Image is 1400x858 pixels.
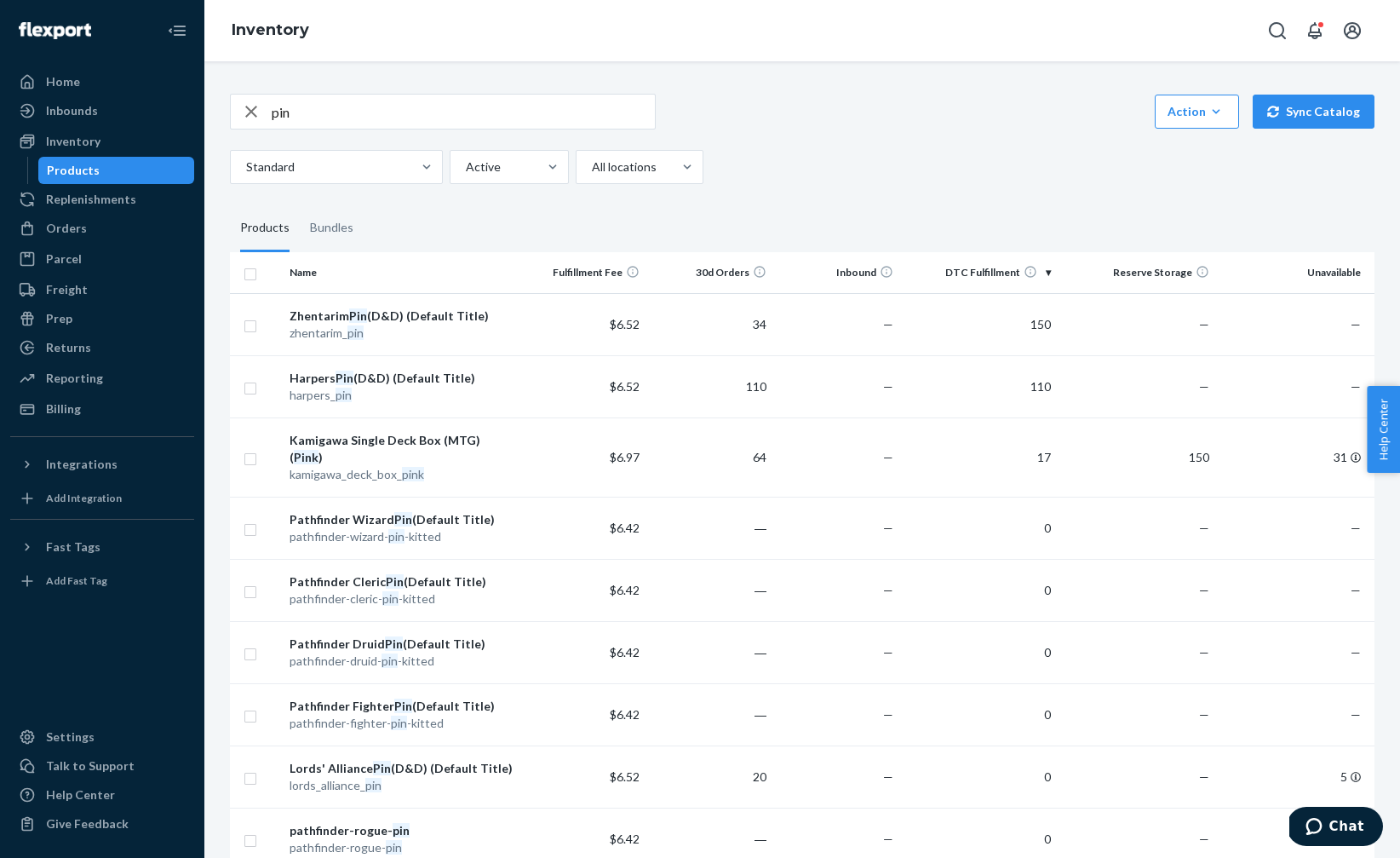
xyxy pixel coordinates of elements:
div: Prep [46,310,72,327]
span: $6.52 [610,769,640,784]
div: kamigawa_deck_box_ [290,466,514,483]
iframe: Opens a widget where you can chat to one of our agents [1289,807,1383,849]
em: Pin [349,308,367,323]
a: Replenishments [10,186,194,213]
span: — [883,645,893,659]
div: Inbounds [46,102,98,119]
input: Active [464,158,466,176]
div: Lords' Alliance (D&D) (Default Title) [290,760,514,777]
div: zhentarim_ [290,325,514,342]
span: $6.42 [610,707,640,722]
div: Pathfinder Wizard (Default Title) [290,511,514,528]
div: Help Center [46,786,115,803]
span: $6.42 [610,521,640,535]
button: Give Feedback [10,810,194,838]
a: Add Integration [10,485,194,512]
em: pin [382,591,399,606]
em: Pin [394,699,412,713]
a: Inbounds [10,97,194,124]
input: Search inventory by name or sku [272,95,655,129]
td: ― [646,683,773,746]
td: 0 [900,497,1059,559]
div: pathfinder-rogue- [290,822,514,839]
div: Home [46,73,80,90]
span: — [883,769,893,784]
div: Products [240,204,290,252]
span: — [1199,583,1209,597]
span: $6.42 [610,645,640,659]
span: — [1351,583,1361,597]
span: — [1199,707,1209,722]
td: 5 [1216,746,1374,808]
em: pin [365,778,382,792]
th: Reserve Storage [1058,252,1216,293]
em: pin [388,529,405,544]
span: — [883,583,893,597]
td: 20 [646,746,773,808]
em: pin [393,823,410,838]
a: Products [38,157,195,184]
input: All locations [590,158,592,176]
span: — [883,317,893,331]
img: Flexport logo [19,22,91,39]
a: Inventory [10,128,194,155]
td: 0 [900,559,1059,621]
span: — [1199,769,1209,784]
a: Help Center [10,781,194,809]
input: Standard [244,158,246,176]
em: pin [336,388,352,402]
span: — [1351,707,1361,722]
div: Fast Tags [46,538,100,556]
div: Kamigawa Single Deck Box (MTG) ( ) [290,432,514,466]
em: Pin [386,574,404,589]
td: 64 [646,417,773,497]
button: Close Navigation [160,14,194,48]
div: pathfinder-rogue- [290,839,514,856]
div: Pathfinder Druid (Default Title) [290,636,514,653]
td: ― [646,621,773,683]
span: — [1199,317,1209,331]
span: — [883,521,893,535]
div: pathfinder-druid- -kitted [290,653,514,670]
div: pathfinder-cleric- -kitted [290,590,514,608]
td: ― [646,497,773,559]
span: — [1351,317,1361,331]
em: Pin [336,371,353,385]
button: Help Center [1367,386,1400,473]
span: $6.42 [610,583,640,597]
span: — [883,379,893,394]
button: Sync Catalog [1253,95,1374,129]
span: — [1199,379,1209,394]
span: $6.97 [610,450,640,464]
div: Add Fast Tag [46,573,107,588]
th: Fulfillment Fee [520,252,647,293]
em: Pin [394,512,412,527]
div: Action [1168,103,1226,120]
button: Open notifications [1298,14,1332,48]
a: Freight [10,276,194,303]
span: — [883,832,893,846]
div: Bundles [310,204,353,252]
th: Unavailable [1216,252,1374,293]
em: Pink [294,450,318,464]
span: $6.52 [610,379,640,394]
th: Name [283,252,520,293]
th: Inbound [773,252,900,293]
div: Parcel [46,250,82,268]
td: 150 [1058,417,1216,497]
span: — [883,450,893,464]
div: Replenishments [46,191,136,208]
div: Billing [46,400,81,417]
div: Give Feedback [46,815,129,832]
div: Products [47,162,100,179]
div: lords_alliance_ [290,777,514,794]
div: Harpers (D&D) (Default Title) [290,370,514,387]
em: pin [386,840,402,855]
td: 110 [646,355,773,417]
a: Add Fast Tag [10,567,194,595]
em: pink [402,467,424,481]
div: Talk to Support [46,757,135,775]
td: 17 [900,417,1059,497]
